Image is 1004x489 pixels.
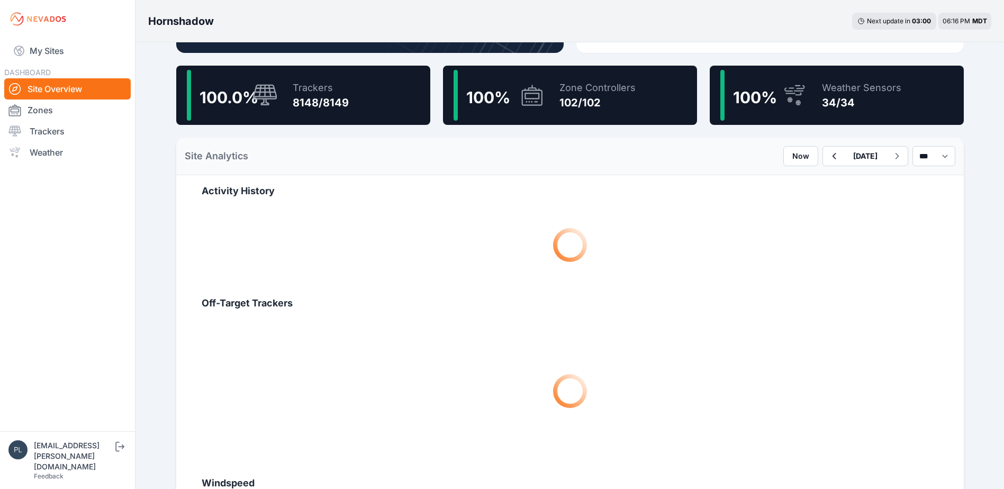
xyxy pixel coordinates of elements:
a: Weather [4,142,131,163]
a: 100%Zone Controllers102/102 [443,66,697,125]
button: Now [783,146,818,166]
span: 100.0 % [200,88,258,107]
a: My Sites [4,38,131,64]
span: Next update in [867,17,910,25]
h2: Site Analytics [185,149,248,164]
a: Feedback [34,472,64,480]
h3: Hornshadow [148,14,214,29]
div: 03 : 00 [912,17,931,25]
span: DASHBOARD [4,68,51,77]
a: Zones [4,99,131,121]
div: Zone Controllers [559,80,636,95]
nav: Breadcrumb [148,7,214,35]
div: [EMAIL_ADDRESS][PERSON_NAME][DOMAIN_NAME] [34,440,113,472]
span: 100 % [733,88,777,107]
img: plsmith@sundt.com [8,440,28,459]
div: 8148/8149 [293,95,349,110]
span: 100 % [466,88,510,107]
span: MDT [972,17,987,25]
a: 100%Weather Sensors34/34 [710,66,964,125]
img: Nevados [8,11,68,28]
a: Site Overview [4,78,131,99]
a: 100.0%Trackers8148/8149 [176,66,430,125]
div: Weather Sensors [822,80,901,95]
div: Trackers [293,80,349,95]
div: 34/34 [822,95,901,110]
span: 06:16 PM [943,17,970,25]
h2: Activity History [202,184,938,198]
h2: Off-Target Trackers [202,296,938,311]
button: [DATE] [845,147,886,166]
div: 102/102 [559,95,636,110]
a: Trackers [4,121,131,142]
